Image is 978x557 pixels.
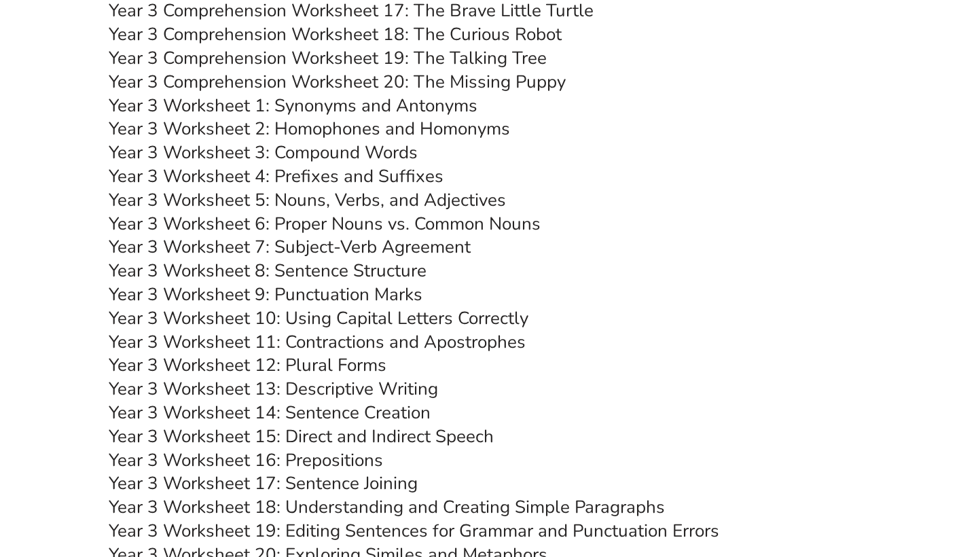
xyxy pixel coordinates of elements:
[109,141,418,164] a: Year 3 Worksheet 3: Compound Words
[109,22,562,46] a: Year 3 Comprehension Worksheet 18: The Curious Robot
[109,471,418,495] a: Year 3 Worksheet 17: Sentence Joining
[109,448,383,472] a: Year 3 Worksheet 16: Prepositions
[109,117,510,141] a: Year 3 Worksheet 2: Homophones and Homonyms
[109,70,566,94] a: Year 3 Comprehension Worksheet 20: The Missing Puppy
[109,188,506,212] a: Year 3 Worksheet 5: Nouns, Verbs, and Adjectives
[109,519,719,543] a: Year 3 Worksheet 19: Editing Sentences for Grammar and Punctuation Errors
[109,495,665,519] a: Year 3 Worksheet 18: Understanding and Creating Simple Paragraphs
[910,492,978,557] iframe: Chat Widget
[109,330,526,354] a: Year 3 Worksheet 11: Contractions and Apostrophes
[109,306,528,330] a: Year 3 Worksheet 10: Using Capital Letters Correctly
[109,283,422,306] a: Year 3 Worksheet 9: Punctuation Marks
[109,377,438,401] a: Year 3 Worksheet 13: Descriptive Writing
[109,235,471,259] a: Year 3 Worksheet 7: Subject-Verb Agreement
[109,164,443,188] a: Year 3 Worksheet 4: Prefixes and Suffixes
[109,353,386,377] a: Year 3 Worksheet 12: Plural Forms
[109,401,431,425] a: Year 3 Worksheet 14: Sentence Creation
[109,425,494,448] a: Year 3 Worksheet 15: Direct and Indirect Speech
[109,212,541,236] a: Year 3 Worksheet 6: Proper Nouns vs. Common Nouns
[109,94,477,118] a: Year 3 Worksheet 1: Synonyms and Antonyms
[109,46,547,70] a: Year 3 Comprehension Worksheet 19: The Talking Tree
[109,259,427,283] a: Year 3 Worksheet 8: Sentence Structure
